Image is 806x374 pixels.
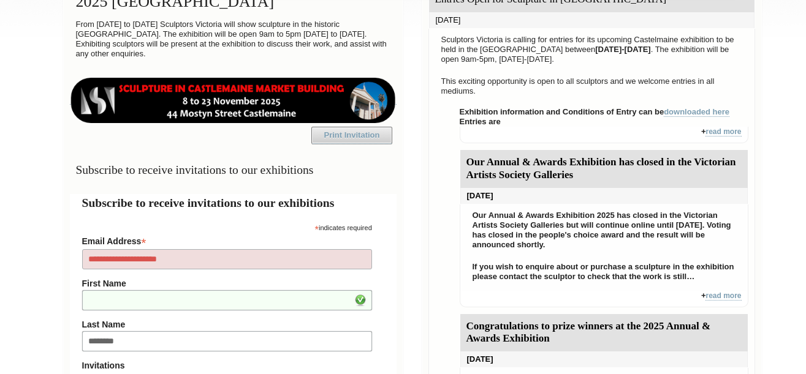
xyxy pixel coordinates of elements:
[82,221,372,233] div: indicates required
[705,291,741,301] a: read more
[70,17,397,62] p: From [DATE] to [DATE] Sculptors Victoria will show sculpture in the historic [GEOGRAPHIC_DATA]. T...
[435,73,748,99] p: This exciting opportunity is open to all sculptors and we welcome entries in all mediums.
[82,279,372,288] label: First Name
[82,194,384,212] h2: Subscribe to receive invitations to our exhibitions
[435,32,748,67] p: Sculptors Victoria is calling for entries for its upcoming Castelmaine exhibition to be held in t...
[70,78,397,123] img: castlemaine-ldrbd25v2.png
[466,259,742,285] p: If you wish to enquire about or purchase a sculpture in the exhibition please contact the sculpto...
[460,291,748,307] div: +
[460,127,748,143] div: +
[460,107,730,117] strong: Exhibition information and Conditions of Entry can be
[466,208,742,253] p: Our Annual & Awards Exhibition 2025 has closed in the Victorian Artists Society Galleries but wil...
[705,127,741,137] a: read more
[460,188,748,204] div: [DATE]
[70,158,397,182] h3: Subscribe to receive invitations to our exhibitions
[429,12,755,28] div: [DATE]
[664,107,729,117] a: downloaded here
[82,233,372,247] label: Email Address
[82,320,372,329] label: Last Name
[460,150,748,188] div: Our Annual & Awards Exhibition has closed in the Victorian Artists Society Galleries
[82,361,372,370] strong: Invitations
[460,351,748,367] div: [DATE]
[460,314,748,352] div: Congratulations to prize winners at the 2025 Annual & Awards Exhibition
[595,45,651,54] strong: [DATE]-[DATE]
[311,127,392,144] a: Print Invitation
